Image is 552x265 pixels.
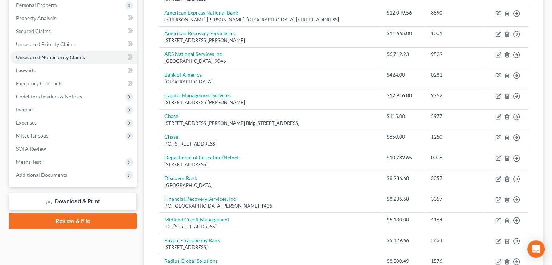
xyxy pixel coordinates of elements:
[431,154,476,161] div: 0006
[16,106,33,113] span: Income
[164,237,220,243] a: Paypal - Synchrony Bank
[16,146,46,152] span: SOFA Review
[387,71,419,78] div: $424.00
[164,175,197,181] a: Discover Bank
[164,16,375,23] div: c/[PERSON_NAME] [PERSON_NAME], [GEOGRAPHIC_DATA] [STREET_ADDRESS]
[387,92,419,99] div: $12,916.00
[164,92,231,98] a: Capital Management Services
[387,50,419,58] div: $6,712.23
[164,9,238,16] a: American Express National Bank
[431,175,476,182] div: 3357
[387,9,419,16] div: $12,049.56
[10,25,137,38] a: Secured Claims
[10,51,137,64] a: Unsecured Nonpriority Claims
[387,133,419,140] div: $650.00
[387,257,419,265] div: $8,500.49
[164,37,375,44] div: [STREET_ADDRESS][PERSON_NAME]
[387,216,419,223] div: $5,130.00
[16,54,85,60] span: Unsecured Nonpriority Claims
[164,196,236,202] a: Financial Recovery Services, Inc
[164,51,222,57] a: ARS National Services Inc
[164,134,178,140] a: Chase
[16,80,62,86] span: Executory Contracts
[16,28,51,34] span: Secured Claims
[387,195,419,203] div: $8,236.68
[16,159,41,165] span: Means Test
[164,120,375,127] div: [STREET_ADDRESS][PERSON_NAME] Bldg [STREET_ADDRESS]
[431,92,476,99] div: 9752
[527,240,545,258] div: Open Intercom Messenger
[16,119,37,126] span: Expenses
[164,223,375,230] div: P.O. [STREET_ADDRESS]
[431,133,476,140] div: 1250
[164,113,178,119] a: Chase
[164,244,375,251] div: [STREET_ADDRESS]
[10,38,137,51] a: Unsecured Priority Claims
[16,93,82,99] span: Codebtors Insiders & Notices
[16,15,56,21] span: Property Analysis
[164,216,229,223] a: Midland Credit Management
[10,142,137,155] a: SOFA Review
[164,58,375,65] div: [GEOGRAPHIC_DATA]-9046
[10,12,137,25] a: Property Analysis
[164,30,236,36] a: American Recovery Services Inc
[16,132,48,139] span: Miscellaneous
[387,175,419,182] div: $8,236.68
[164,161,375,168] div: [STREET_ADDRESS]
[164,78,375,85] div: [GEOGRAPHIC_DATA]
[10,77,137,90] a: Executory Contracts
[164,140,375,147] div: P.O. [STREET_ADDRESS]
[431,257,476,265] div: 1576
[387,113,419,120] div: $115.00
[164,99,375,106] div: [STREET_ADDRESS][PERSON_NAME]
[164,154,239,160] a: Department of Education/Nelnet
[164,182,375,189] div: [GEOGRAPHIC_DATA]
[16,67,36,73] span: Lawsuits
[9,193,137,210] a: Download & Print
[164,72,202,78] a: Bank of America
[431,195,476,203] div: 3357
[16,2,57,8] span: Personal Property
[431,71,476,78] div: 0281
[387,154,419,161] div: $10,782.65
[387,237,419,244] div: $5,129.66
[431,216,476,223] div: 4164
[431,30,476,37] div: 1001
[431,9,476,16] div: 8890
[387,30,419,37] div: $11,665.00
[16,172,67,178] span: Additional Documents
[16,41,76,47] span: Unsecured Priority Claims
[9,213,137,229] a: Review & File
[431,237,476,244] div: 5634
[431,50,476,58] div: 9529
[10,64,137,77] a: Lawsuits
[164,203,375,209] div: P.O. [GEOGRAPHIC_DATA][PERSON_NAME]-1405
[431,113,476,120] div: 5977
[164,258,218,264] a: Radius Global Solutions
